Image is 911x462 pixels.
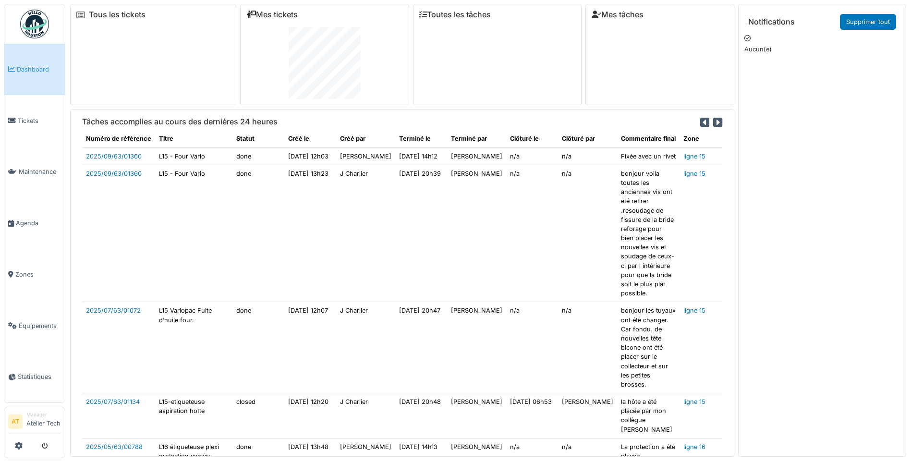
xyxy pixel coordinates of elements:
th: Numéro de référence [82,130,155,147]
h6: Tâches accomplies au cours des dernières 24 heures [82,117,278,126]
span: Tickets [18,116,61,125]
a: Maintenance [4,146,65,198]
span: Maintenance [19,167,61,176]
a: Zones [4,249,65,300]
a: 2025/09/63/01360 [86,153,142,160]
td: [DATE] 12h20 [284,393,336,438]
td: [PERSON_NAME] [336,147,395,165]
td: n/a [506,147,558,165]
td: J Charlier [336,302,395,393]
li: AT [8,414,23,429]
td: [DATE] 20h47 [395,302,447,393]
th: Créé le [284,130,336,147]
td: [DATE] 20h48 [395,393,447,438]
td: [DATE] 12h03 [284,147,336,165]
td: n/a [506,165,558,302]
td: L15 - Four Vario [155,147,232,165]
td: [DATE] 06h53 [506,393,558,438]
th: Statut [232,130,284,147]
td: [PERSON_NAME] [447,147,506,165]
a: ligne 15 [683,170,705,177]
td: [PERSON_NAME] [447,393,506,438]
th: Zone [680,130,731,147]
a: Dashboard [4,44,65,95]
span: Statistiques [18,372,61,381]
span: Dashboard [17,65,61,74]
th: Terminé le [395,130,447,147]
th: Terminé par [447,130,506,147]
td: n/a [506,302,558,393]
th: Créé par [336,130,395,147]
a: 2025/05/63/00788 [86,443,143,450]
td: L15-etiqueteuse aspiration hotte [155,393,232,438]
span: Agenda [16,219,61,228]
td: J Charlier [336,165,395,302]
div: Manager [26,411,61,418]
span: Zones [15,270,61,279]
td: bonjour voila toutes les anciennes vis ont été retirer .resoudage de fissure de la bride reforage... [617,165,680,302]
span: Équipements [19,321,61,330]
td: done [232,165,284,302]
td: bonjour les tuyaux ont été changer. Car fondu. de nouvelles tête bicone ont été placer sur le col... [617,302,680,393]
a: Tous les tickets [89,10,146,19]
a: Toutes les tâches [419,10,491,19]
a: 2025/07/63/01072 [86,307,141,314]
a: Mes tickets [246,10,298,19]
a: ligne 15 [683,398,705,405]
td: [DATE] 20h39 [395,165,447,302]
li: Atelier Tech [26,411,61,432]
a: AT ManagerAtelier Tech [8,411,61,434]
td: J Charlier [336,393,395,438]
td: [PERSON_NAME] [558,393,617,438]
a: ligne 15 [683,307,705,314]
td: done [232,302,284,393]
td: la hôte a été placée par mon collègue [PERSON_NAME] [617,393,680,438]
td: n/a [558,147,617,165]
p: Aucun(e) [744,45,900,54]
a: Agenda [4,197,65,249]
td: L15 - Four Vario [155,165,232,302]
a: Statistiques [4,352,65,403]
td: Fixée avec un rivet [617,147,680,165]
a: Équipements [4,300,65,352]
td: [PERSON_NAME] [447,165,506,302]
td: [DATE] 12h07 [284,302,336,393]
th: Clôturé le [506,130,558,147]
td: n/a [558,165,617,302]
td: [DATE] 14h12 [395,147,447,165]
img: Badge_color-CXgf-gQk.svg [20,10,49,38]
a: ligne 16 [683,443,705,450]
td: closed [232,393,284,438]
a: Tickets [4,95,65,146]
a: 2025/07/63/01134 [86,398,140,405]
td: L15 Variopac Fuite d’huile four. [155,302,232,393]
td: done [232,147,284,165]
a: 2025/09/63/01360 [86,170,142,177]
th: Titre [155,130,232,147]
th: Clôturé par [558,130,617,147]
th: Commentaire final [617,130,680,147]
a: Supprimer tout [840,14,896,30]
a: ligne 15 [683,153,705,160]
td: n/a [558,302,617,393]
a: Mes tâches [592,10,644,19]
h6: Notifications [748,17,795,26]
td: [DATE] 13h23 [284,165,336,302]
td: [PERSON_NAME] [447,302,506,393]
